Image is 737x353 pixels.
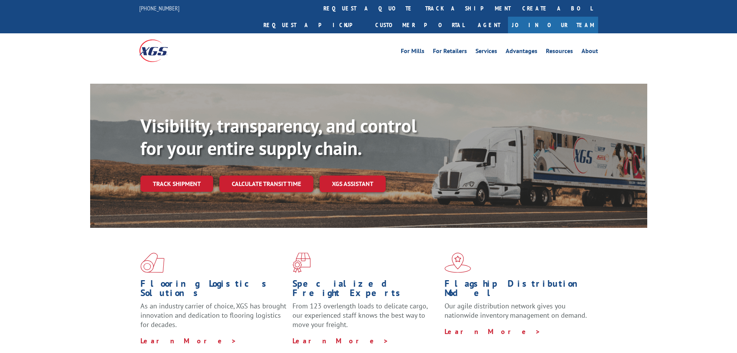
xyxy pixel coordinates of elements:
[292,336,389,345] a: Learn More >
[546,48,573,57] a: Resources
[292,301,439,336] p: From 123 overlength loads to delicate cargo, our experienced staff knows the best way to move you...
[401,48,424,57] a: For Mills
[508,17,598,33] a: Join Our Team
[140,176,213,192] a: Track shipment
[292,253,311,273] img: xgs-icon-focused-on-flooring-red
[320,176,386,192] a: XGS ASSISTANT
[433,48,467,57] a: For Retailers
[445,327,541,336] a: Learn More >
[140,279,287,301] h1: Flooring Logistics Solutions
[139,4,180,12] a: [PHONE_NUMBER]
[140,336,237,345] a: Learn More >
[445,301,587,320] span: Our agile distribution network gives you nationwide inventory management on demand.
[369,17,470,33] a: Customer Portal
[581,48,598,57] a: About
[292,279,439,301] h1: Specialized Freight Experts
[140,301,286,329] span: As an industry carrier of choice, XGS has brought innovation and dedication to flooring logistics...
[258,17,369,33] a: Request a pickup
[470,17,508,33] a: Agent
[445,253,471,273] img: xgs-icon-flagship-distribution-model-red
[475,48,497,57] a: Services
[219,176,313,192] a: Calculate transit time
[140,114,417,160] b: Visibility, transparency, and control for your entire supply chain.
[506,48,537,57] a: Advantages
[445,279,591,301] h1: Flagship Distribution Model
[140,253,164,273] img: xgs-icon-total-supply-chain-intelligence-red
